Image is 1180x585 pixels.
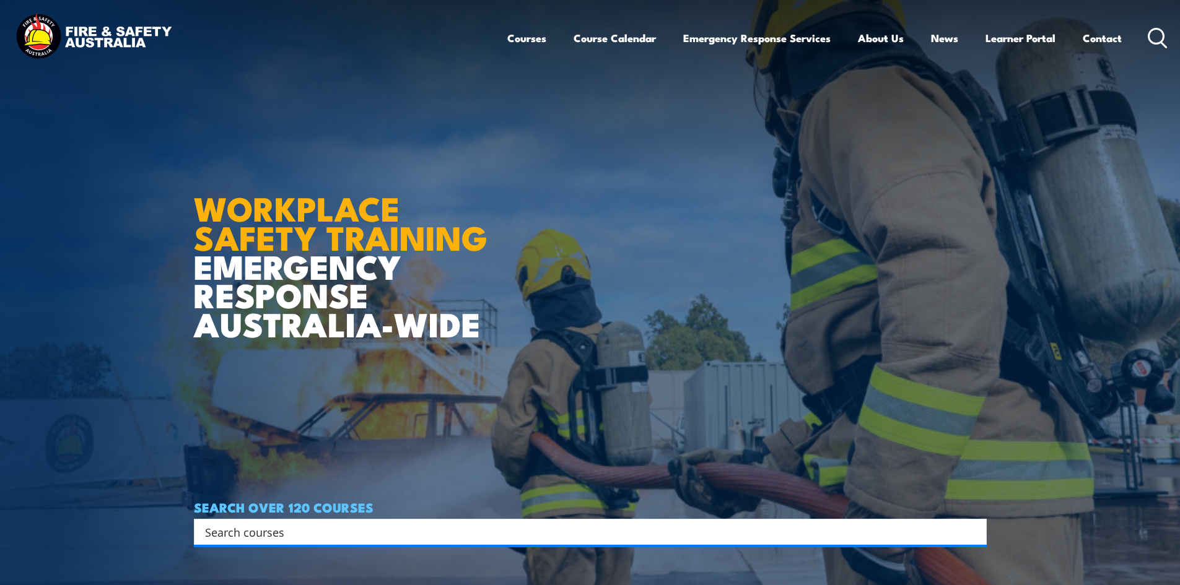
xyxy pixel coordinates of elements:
[1083,22,1122,54] a: Contact
[858,22,904,54] a: About Us
[574,22,656,54] a: Course Calendar
[205,522,959,541] input: Search input
[931,22,958,54] a: News
[194,181,487,262] strong: WORKPLACE SAFETY TRAINING
[194,500,987,514] h4: SEARCH OVER 120 COURSES
[208,523,962,540] form: Search form
[507,22,546,54] a: Courses
[986,22,1055,54] a: Learner Portal
[683,22,831,54] a: Emergency Response Services
[194,162,497,338] h1: EMERGENCY RESPONSE AUSTRALIA-WIDE
[965,523,982,540] button: Search magnifier button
